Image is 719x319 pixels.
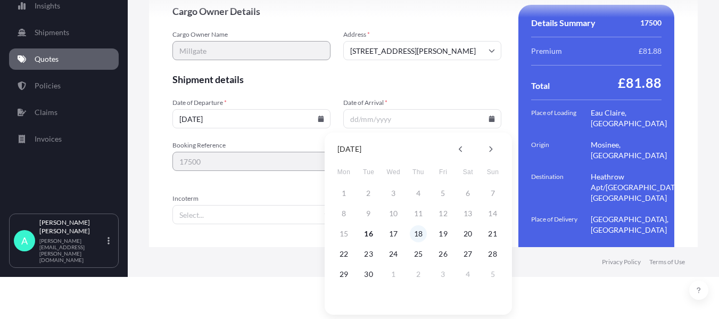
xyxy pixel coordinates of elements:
[435,225,452,242] button: 19
[410,246,427,263] button: 25
[9,102,119,123] a: Claims
[35,134,62,144] p: Invoices
[172,109,330,128] input: dd/mm/yyyy
[35,107,57,118] p: Claims
[531,171,591,203] span: Destination
[172,30,330,39] span: Cargo Owner Name
[531,214,591,235] span: Place of Delivery
[39,238,105,263] p: [PERSON_NAME][EMAIL_ADDRESS][PERSON_NAME][DOMAIN_NAME]
[172,73,501,86] span: Shipment details
[35,80,61,91] p: Policies
[591,171,683,203] span: Heathrow Apt/[GEOGRAPHIC_DATA], [GEOGRAPHIC_DATA]
[335,246,352,263] button: 22
[9,48,119,70] a: Quotes
[334,161,353,183] span: Monday
[385,246,402,263] button: 24
[172,194,337,203] span: Incoterm
[343,109,501,128] input: dd/mm/yyyy
[531,246,572,259] span: £54,588.84
[618,74,662,91] span: £81.88
[531,18,596,28] span: Details Summary
[172,152,330,171] input: Your internal reference
[459,246,476,263] button: 27
[410,266,427,283] button: 2
[360,225,377,242] button: 16
[576,246,616,259] span: Electrical Machinery and Equipment
[360,266,377,283] button: 30
[9,75,119,96] a: Policies
[385,225,402,242] button: 17
[531,80,550,91] span: Total
[531,140,591,161] span: Origin
[35,27,69,38] p: Shipments
[591,140,683,161] span: Mosinee, [GEOGRAPHIC_DATA]
[435,266,452,283] button: 3
[385,266,402,283] button: 1
[484,246,501,263] button: 28
[591,214,683,235] span: [GEOGRAPHIC_DATA], [GEOGRAPHIC_DATA]
[384,161,403,183] span: Wednesday
[172,141,330,150] span: Booking Reference
[39,218,105,235] p: [PERSON_NAME] [PERSON_NAME]
[335,266,352,283] button: 29
[435,246,452,263] button: 26
[9,128,119,150] a: Invoices
[9,22,119,43] a: Shipments
[172,205,337,224] input: Select...
[343,99,501,107] span: Date of Arrival
[459,225,476,242] button: 20
[337,143,361,156] div: [DATE]
[483,161,502,183] span: Sunday
[591,108,683,129] span: Eau Claire, [GEOGRAPHIC_DATA]
[35,1,60,11] p: Insights
[459,266,476,283] button: 4
[21,235,28,246] span: A
[649,258,685,266] a: Terms of Use
[360,246,377,263] button: 23
[359,161,378,183] span: Tuesday
[531,46,562,56] span: Premium
[484,266,501,283] button: 5
[343,41,501,60] input: Cargo owner address
[640,18,662,28] span: 17500
[484,225,501,242] button: 21
[343,30,501,39] span: Address
[434,161,453,183] span: Friday
[531,108,591,129] span: Place of Loading
[458,161,477,183] span: Saturday
[35,54,59,64] p: Quotes
[409,161,428,183] span: Thursday
[410,225,427,242] button: 18
[602,258,641,266] a: Privacy Policy
[172,99,330,107] span: Date of Departure
[639,46,662,56] span: £81.88
[626,246,656,259] span: Parcels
